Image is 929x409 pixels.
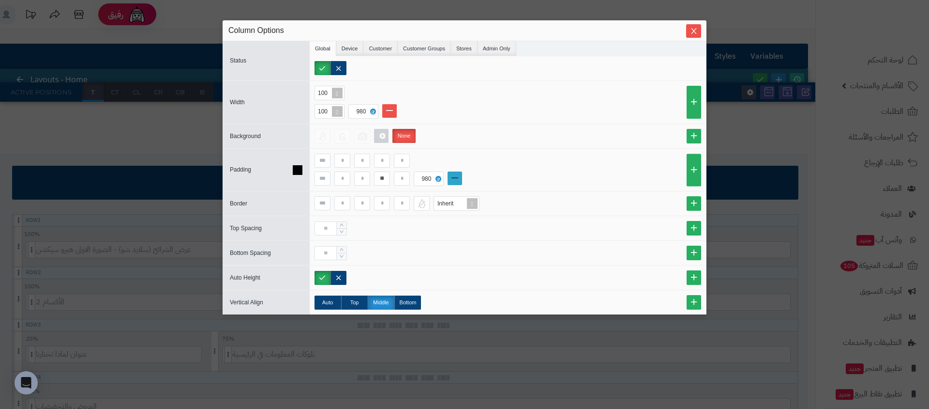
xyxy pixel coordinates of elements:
[15,371,38,394] div: Open Intercom Messenger
[451,41,478,56] li: Stores
[337,253,346,260] span: Decrease Value
[228,25,701,36] div: Column Options
[337,228,346,235] span: Decrease Value
[230,133,261,140] span: Background
[230,200,247,207] span: Border
[394,296,421,310] label: Bottom
[398,41,451,56] li: Customer Groups
[230,274,260,281] span: Auto Height
[417,172,438,186] div: 980
[230,166,251,173] span: Padding
[230,225,262,232] span: Top Spacing
[318,108,328,115] span: 100
[363,41,398,56] li: Customer
[478,41,516,56] li: Admin Only
[336,41,364,56] li: Device
[341,296,368,310] label: Top
[337,247,346,253] span: Increase Value
[230,57,246,64] span: Status
[315,296,341,310] label: Auto
[310,41,336,56] li: Global
[686,24,701,38] button: Close
[437,200,453,207] span: Inherit
[318,90,328,96] span: 100
[352,105,373,118] div: 980
[230,299,263,306] span: Vertical Align
[337,222,346,229] span: Increase Value
[230,250,271,256] span: Bottom Spacing
[392,129,416,143] label: None
[368,296,394,310] label: Middle
[230,99,245,106] span: Width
